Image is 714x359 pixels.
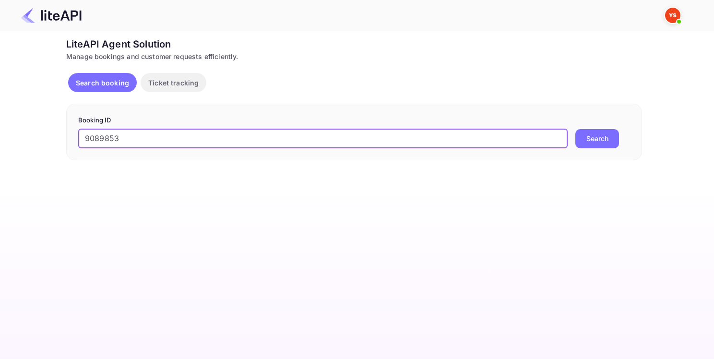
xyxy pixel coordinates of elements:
img: Yandex Support [665,8,680,23]
p: Booking ID [78,116,630,125]
div: LiteAPI Agent Solution [66,37,642,51]
input: Enter Booking ID (e.g., 63782194) [78,129,568,148]
div: Manage bookings and customer requests efficiently. [66,51,642,61]
img: LiteAPI Logo [21,8,82,23]
p: Search booking [76,78,129,88]
button: Search [575,129,619,148]
p: Ticket tracking [148,78,199,88]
